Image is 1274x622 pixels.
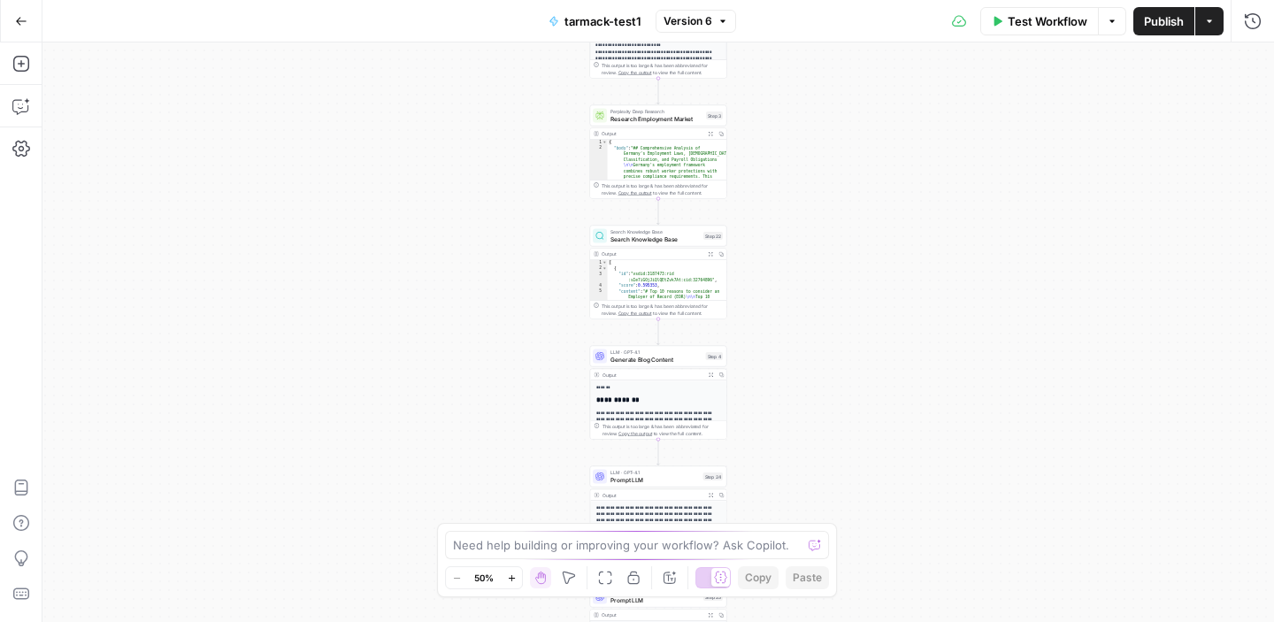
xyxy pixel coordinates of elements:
button: Copy [738,566,779,589]
div: Perplexity Deep ResearchResearch Employment MarketStep 3Output{ "body":"## Comprehensive Analysis... [590,105,727,199]
button: Publish [1133,7,1194,35]
div: Step 4 [706,352,724,360]
div: 4 [590,283,608,289]
span: Prompt LLM [610,475,700,484]
button: Test Workflow [980,7,1099,35]
div: Step 22 [703,232,723,240]
span: Toggle code folding, rows 2 through 6 [602,265,608,272]
span: Perplexity Deep Research [610,108,702,115]
span: Copy the output [618,311,652,316]
div: This output is too large & has been abbreviated for review. to view the full content. [602,303,723,317]
div: This output is too large & has been abbreviated for review. to view the full content. [602,182,723,196]
div: 1 [590,140,608,146]
span: Search Knowledge Base [610,234,700,243]
span: Publish [1144,12,1184,30]
button: Version 6 [656,10,736,33]
div: This output is too large & has been abbreviated for review. to view the full content. [602,62,723,76]
span: Copy the output [618,70,652,75]
span: Copy the output [618,431,652,436]
div: Output [602,611,702,618]
button: Paste [786,566,829,589]
div: Output [602,371,702,378]
div: Output [602,491,702,498]
div: Search Knowledge BaseSearch Knowledge BaseStep 22Output[ { "id":"vsdid:3187473:rid :sIe7iGOjJiQlQ... [590,226,727,319]
div: 3 [590,272,608,283]
button: tarmack-test1 [538,7,652,35]
span: Copy the output [618,190,652,196]
span: Prompt LLM [610,595,700,604]
span: tarmack-test1 [564,12,641,30]
span: 50% [474,571,494,585]
div: 2 [590,265,608,272]
span: Toggle code folding, rows 1 through 7 [602,260,608,266]
g: Edge from step_3 to step_22 [657,199,660,225]
span: Toggle code folding, rows 1 through 3 [602,140,608,146]
div: Output [602,250,702,257]
g: Edge from step_2 to step_3 [657,79,660,104]
span: Generate Blog Content [610,355,702,364]
span: Test Workflow [1008,12,1087,30]
span: Research Employment Market [610,114,702,123]
span: Paste [793,570,822,586]
span: LLM · GPT-4.1 [610,349,702,356]
span: Version 6 [664,13,712,29]
span: Search Knowledge Base [610,228,700,235]
div: Step 24 [703,472,724,480]
span: LLM · GPT-4.1 [610,469,700,476]
div: 1 [590,260,608,266]
span: Copy [745,570,771,586]
div: Output [602,130,702,137]
div: Step 3 [706,111,723,119]
div: This output is too large & has been abbreviated for review. to view the full content. [602,423,723,437]
g: Edge from step_4 to step_24 [657,440,660,465]
g: Edge from step_22 to step_4 [657,319,660,345]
